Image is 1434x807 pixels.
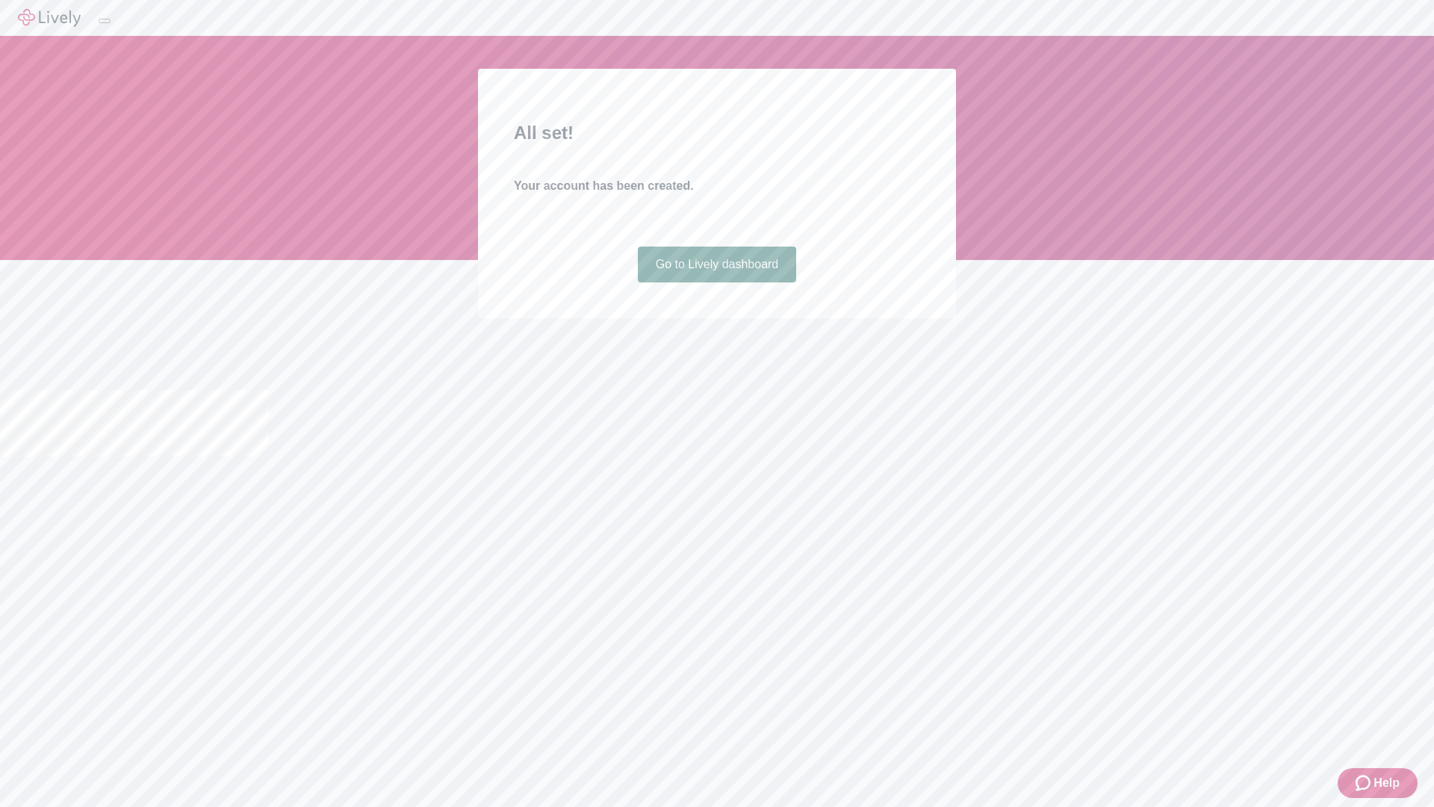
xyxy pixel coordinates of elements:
[1338,768,1418,798] button: Zendesk support iconHelp
[99,19,111,23] button: Log out
[1356,774,1374,792] svg: Zendesk support icon
[18,9,81,27] img: Lively
[1374,774,1400,792] span: Help
[638,247,797,282] a: Go to Lively dashboard
[514,177,920,195] h4: Your account has been created.
[514,120,920,146] h2: All set!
